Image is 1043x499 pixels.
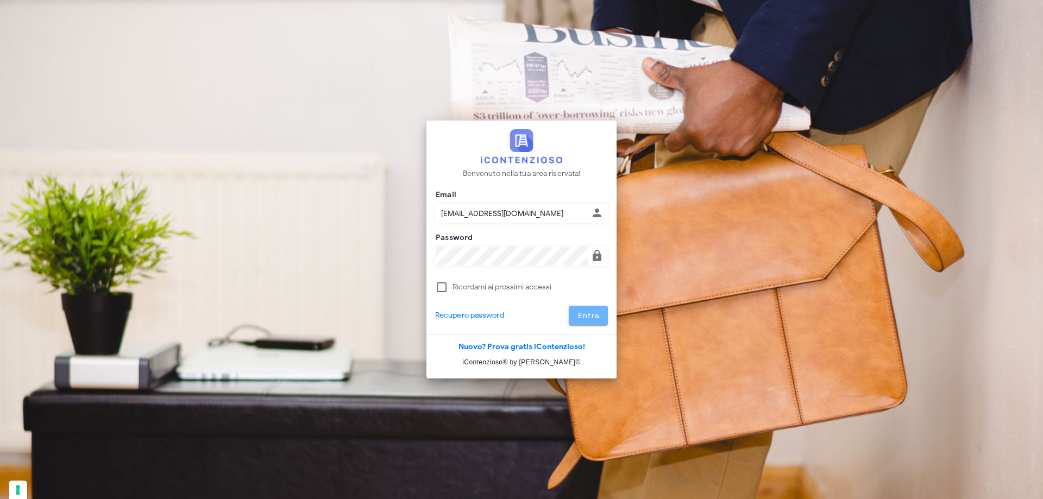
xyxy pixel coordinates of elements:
button: Entra [569,306,608,325]
label: Ricordami ai prossimi accessi [453,282,608,293]
p: iContenzioso® by [PERSON_NAME]© [426,357,617,368]
label: Password [432,232,473,243]
button: Le tue preferenze relative al consenso per le tecnologie di tracciamento [9,481,27,499]
label: Email [432,190,456,200]
p: Benvenuto nella tua area riservata! [463,168,581,180]
span: Entra [577,311,600,320]
a: Nuovo? Prova gratis iContenzioso! [458,342,585,351]
input: Inserisci il tuo indirizzo email [436,204,588,223]
a: Recupero password [435,309,504,321]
